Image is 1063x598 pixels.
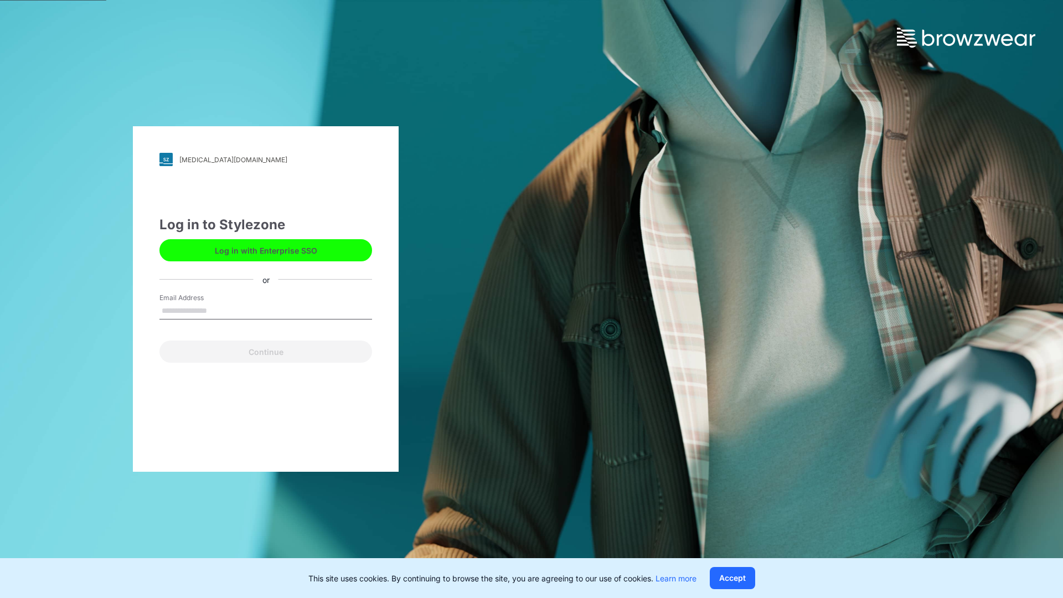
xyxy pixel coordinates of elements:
[254,274,278,285] div: or
[308,573,696,584] p: This site uses cookies. By continuing to browse the site, you are agreeing to our use of cookies.
[159,293,237,303] label: Email Address
[710,567,755,589] button: Accept
[159,153,173,166] img: svg+xml;base64,PHN2ZyB3aWR0aD0iMjgiIGhlaWdodD0iMjgiIHZpZXdCb3g9IjAgMCAyOCAyOCIgZmlsbD0ibm9uZSIgeG...
[159,215,372,235] div: Log in to Stylezone
[656,574,696,583] a: Learn more
[159,153,372,166] a: [MEDICAL_DATA][DOMAIN_NAME]
[897,28,1035,48] img: browzwear-logo.73288ffb.svg
[159,239,372,261] button: Log in with Enterprise SSO
[179,156,287,164] div: [MEDICAL_DATA][DOMAIN_NAME]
